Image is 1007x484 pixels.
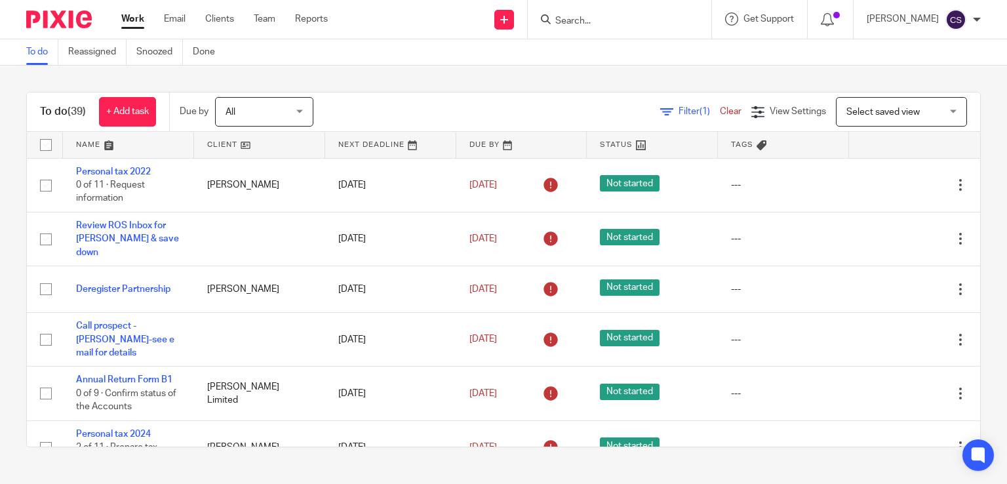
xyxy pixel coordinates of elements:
a: Reports [295,12,328,26]
span: View Settings [770,107,826,116]
div: --- [731,333,836,346]
a: Call prospect - [PERSON_NAME]-see e mail for details [76,321,174,357]
td: [PERSON_NAME] Limited [194,367,325,420]
a: Snoozed [136,39,183,65]
div: --- [731,387,836,400]
div: --- [731,283,836,296]
span: 0 of 11 · Request information [76,180,145,203]
span: [DATE] [469,285,497,294]
td: [DATE] [325,266,456,312]
td: [PERSON_NAME] [194,266,325,312]
span: 2 of 11 · Prepare tax return [76,443,157,466]
h1: To do [40,105,86,119]
a: Clients [205,12,234,26]
span: Select saved view [846,108,920,117]
a: Clear [720,107,741,116]
span: [DATE] [469,443,497,452]
a: To do [26,39,58,65]
span: Not started [600,279,660,296]
span: (1) [700,107,710,116]
p: [PERSON_NAME] [867,12,939,26]
span: Filter [679,107,720,116]
a: + Add task [99,97,156,127]
span: [DATE] [469,234,497,243]
a: Personal tax 2022 [76,167,151,176]
td: [PERSON_NAME] [194,420,325,474]
a: Deregister Partnership [76,285,170,294]
a: Email [164,12,186,26]
td: [DATE] [325,158,456,212]
a: Reassigned [68,39,127,65]
td: [DATE] [325,367,456,420]
img: Pixie [26,10,92,28]
span: Tags [731,141,753,148]
td: [DATE] [325,212,456,266]
span: (39) [68,106,86,117]
span: Not started [600,384,660,400]
a: Done [193,39,225,65]
p: Due by [180,105,208,118]
a: Annual Return Form B1 [76,375,172,384]
td: [DATE] [325,420,456,474]
span: [DATE] [469,335,497,344]
img: svg%3E [945,9,966,30]
span: Not started [600,175,660,192]
input: Search [554,16,672,28]
span: Not started [600,437,660,454]
div: --- [731,232,836,245]
div: --- [731,178,836,192]
span: Get Support [743,14,794,24]
span: Not started [600,229,660,245]
div: --- [731,441,836,454]
td: [DATE] [325,313,456,367]
span: Not started [600,330,660,346]
a: Review ROS Inbox for [PERSON_NAME] & save down [76,221,179,257]
span: 0 of 9 · Confirm status of the Accounts [76,389,176,412]
span: [DATE] [469,180,497,190]
span: All [226,108,235,117]
span: [DATE] [469,389,497,398]
a: Team [254,12,275,26]
td: [PERSON_NAME] [194,158,325,212]
a: Personal tax 2024 [76,430,151,439]
a: Work [121,12,144,26]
